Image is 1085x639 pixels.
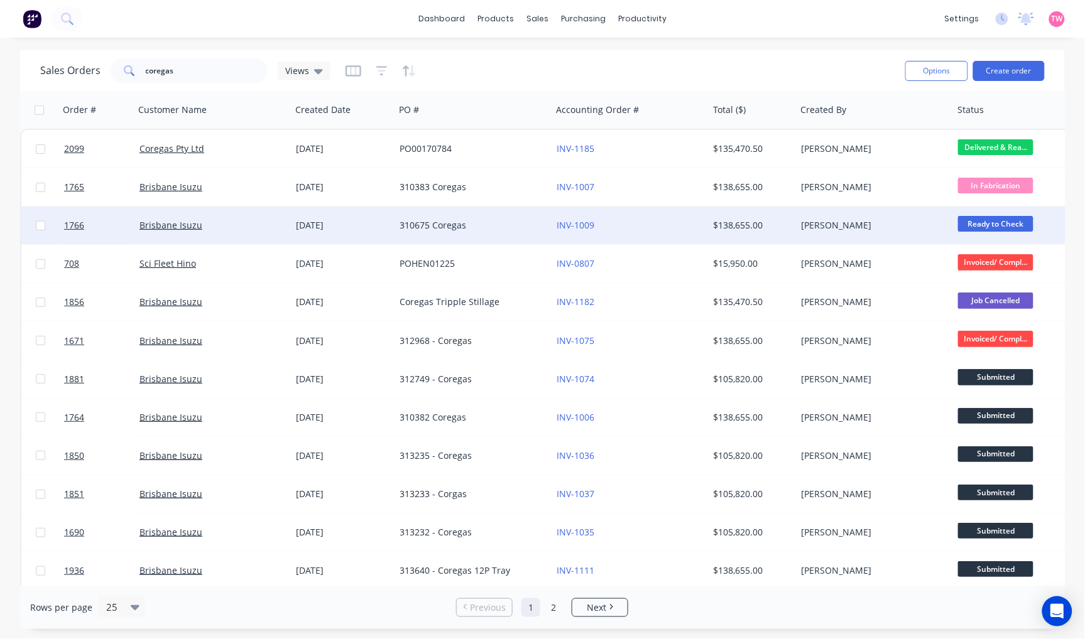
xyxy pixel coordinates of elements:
[958,523,1033,539] span: Submitted
[973,61,1045,81] button: Create order
[714,449,788,462] div: $105,820.00
[64,335,84,347] span: 1671
[801,104,847,116] div: Created By
[64,552,139,589] a: 1936
[1042,596,1072,626] div: Open Intercom Messenger
[64,526,84,539] span: 1690
[297,257,390,270] div: [DATE]
[557,296,594,308] a: INV-1182
[557,488,594,500] a: INV-1037
[958,139,1033,155] span: Delivered & Rea...
[400,488,540,500] div: 313233 - Corgas
[138,104,207,116] div: Customer Name
[139,142,204,154] a: Coregas Pty Ltd
[297,564,390,577] div: [DATE]
[64,219,84,232] span: 1766
[802,219,941,232] div: [PERSON_NAME]
[146,58,268,83] input: Search...
[714,411,788,424] div: $138,655.00
[958,446,1033,462] span: Submitted
[400,335,540,347] div: 312968 - Coregas
[64,207,139,244] a: 1766
[64,296,84,308] span: 1856
[557,564,594,576] a: INV-1111
[285,64,309,77] span: Views
[802,564,941,577] div: [PERSON_NAME]
[64,142,84,155] span: 2099
[64,373,84,385] span: 1881
[139,373,202,385] a: Brisbane Isuzu
[714,219,788,232] div: $138,655.00
[905,61,968,81] button: Options
[557,181,594,193] a: INV-1007
[470,601,506,614] span: Previous
[400,142,540,155] div: PO00170784
[64,130,139,168] a: 2099
[1052,13,1063,24] span: TW
[714,373,788,385] div: $105,820.00
[400,219,540,232] div: 310675 Coregas
[139,296,202,308] a: Brisbane Isuzu
[64,488,84,500] span: 1851
[64,283,139,321] a: 1856
[802,296,941,308] div: [PERSON_NAME]
[64,564,84,577] span: 1936
[64,475,139,513] a: 1851
[958,485,1033,500] span: Submitted
[63,104,96,116] div: Order #
[400,257,540,270] div: POHEN01225
[802,181,941,193] div: [PERSON_NAME]
[400,564,540,577] div: 313640 - Coregas 12P Tray
[400,411,540,424] div: 310382 Coregas
[572,601,628,614] a: Next page
[958,178,1033,193] span: In Fabrication
[714,564,788,577] div: $138,655.00
[40,65,101,77] h1: Sales Orders
[958,104,984,116] div: Status
[139,526,202,538] a: Brisbane Isuzu
[64,181,84,193] span: 1765
[802,411,941,424] div: [PERSON_NAME]
[400,296,540,308] div: Coregas Tripple Stillage
[457,601,512,614] a: Previous page
[714,335,788,347] div: $138,655.00
[139,181,202,193] a: Brisbane Isuzu
[557,526,594,538] a: INV-1035
[714,142,788,155] div: $135,470.50
[714,526,788,539] div: $105,820.00
[714,181,788,193] div: $138,655.00
[451,598,633,617] ul: Pagination
[400,373,540,385] div: 312749 - Coregas
[714,257,788,270] div: $15,950.00
[612,9,673,28] div: productivity
[958,561,1033,577] span: Submitted
[556,104,639,116] div: Accounting Order #
[400,181,540,193] div: 310383 Coregas
[297,526,390,539] div: [DATE]
[557,219,594,231] a: INV-1009
[139,335,202,346] a: Brisbane Isuzu
[471,9,520,28] div: products
[958,369,1033,385] span: Submitted
[587,601,607,614] span: Next
[802,257,941,270] div: [PERSON_NAME]
[23,9,41,28] img: Factory
[958,331,1033,346] span: Invoiced/ Compl...
[557,411,594,423] a: INV-1006
[139,257,196,269] a: Sci Fleet Hino
[958,254,1033,270] span: Invoiced/ Compl...
[139,488,202,500] a: Brisbane Isuzu
[521,598,540,617] a: Page 1 is your current page
[297,142,390,155] div: [DATE]
[139,449,202,461] a: Brisbane Isuzu
[557,257,594,269] a: INV-0807
[64,322,139,360] a: 1671
[139,219,202,231] a: Brisbane Isuzu
[64,360,139,398] a: 1881
[412,9,471,28] a: dashboard
[64,449,84,462] span: 1850
[64,399,139,436] a: 1764
[802,526,941,539] div: [PERSON_NAME]
[64,245,139,282] a: 708
[802,142,941,155] div: [PERSON_NAME]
